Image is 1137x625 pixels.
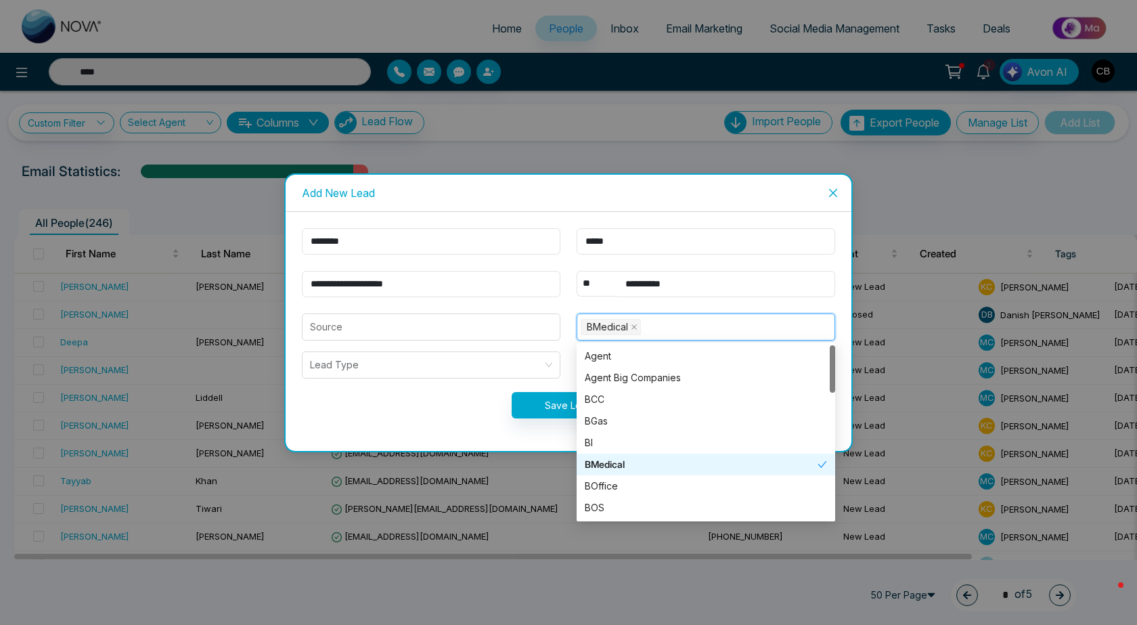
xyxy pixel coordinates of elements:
span: close [631,324,638,330]
div: BI [585,435,827,450]
div: Agent Big Companies [577,367,835,389]
span: check [818,460,827,469]
div: BGas [577,410,835,432]
div: Agent [585,349,827,364]
span: BMedical [581,319,641,335]
div: Agent [577,345,835,367]
div: BOffice [585,479,827,494]
span: close [828,188,839,198]
div: BMedical [577,454,835,475]
div: Add New Lead [302,186,835,200]
span: BMedical [587,320,628,335]
div: BOS [577,497,835,519]
div: Agent Big Companies [585,370,827,385]
iframe: Intercom live chat [1091,579,1123,611]
button: Save Lead [512,392,626,418]
div: BOffice [577,475,835,497]
div: BCC [577,389,835,410]
div: BI [577,432,835,454]
button: Close [815,175,851,211]
div: BOS [585,500,827,515]
div: BCC [585,392,827,407]
div: BGas [585,414,827,429]
div: BMedical [585,457,818,472]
